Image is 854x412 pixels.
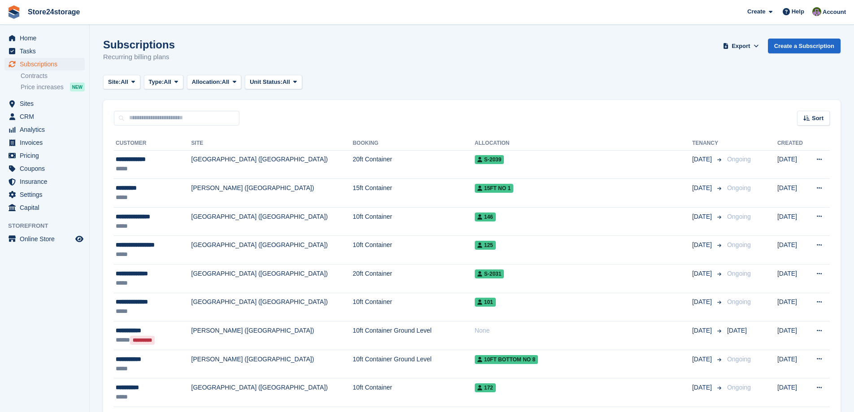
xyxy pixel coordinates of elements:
span: Ongoing [727,298,751,305]
span: Site: [108,78,121,87]
td: [DATE] [777,207,808,236]
span: Analytics [20,123,74,136]
span: Insurance [20,175,74,188]
td: 20ft Container [353,265,475,293]
span: All [222,78,230,87]
a: menu [4,110,85,123]
button: Site: All [103,75,140,90]
td: [GEOGRAPHIC_DATA] ([GEOGRAPHIC_DATA]) [191,293,353,321]
span: Ongoing [727,356,751,363]
span: Ongoing [727,241,751,248]
span: [DATE] [727,327,747,334]
td: [PERSON_NAME] ([GEOGRAPHIC_DATA]) [191,321,353,350]
span: 125 [475,241,496,250]
td: [DATE] [777,350,808,378]
th: Tenancy [692,136,724,151]
td: 10ft Container [353,293,475,321]
img: stora-icon-8386f47178a22dfd0bd8f6a31ec36ba5ce8667c1dd55bd0f319d3a0aa187defe.svg [7,5,21,19]
a: menu [4,162,85,175]
td: [GEOGRAPHIC_DATA] ([GEOGRAPHIC_DATA]) [191,378,353,407]
a: Store24storage [24,4,84,19]
span: Account [823,8,846,17]
span: [DATE] [692,269,714,278]
a: Contracts [21,72,85,80]
td: 20ft Container [353,150,475,179]
span: Storefront [8,221,89,230]
a: menu [4,136,85,149]
span: Home [20,32,74,44]
a: menu [4,123,85,136]
td: [GEOGRAPHIC_DATA] ([GEOGRAPHIC_DATA]) [191,265,353,293]
td: [PERSON_NAME] ([GEOGRAPHIC_DATA]) [191,350,353,378]
span: Help [792,7,804,16]
span: 101 [475,298,496,307]
button: Type: All [144,75,183,90]
a: menu [4,58,85,70]
th: Customer [114,136,191,151]
button: Unit Status: All [245,75,302,90]
a: Create a Subscription [768,39,841,53]
span: [DATE] [692,183,714,193]
div: NEW [70,82,85,91]
span: Pricing [20,149,74,162]
td: [DATE] [777,265,808,293]
div: None [475,326,692,335]
span: S-2031 [475,269,504,278]
span: All [121,78,128,87]
button: Allocation: All [187,75,242,90]
span: Type: [149,78,164,87]
th: Created [777,136,808,151]
h1: Subscriptions [103,39,175,51]
span: Ongoing [727,384,751,391]
span: Invoices [20,136,74,149]
span: Ongoing [727,213,751,220]
td: [DATE] [777,293,808,321]
span: All [282,78,290,87]
span: CRM [20,110,74,123]
span: Unit Status: [250,78,282,87]
span: 172 [475,383,496,392]
span: Online Store [20,233,74,245]
span: [DATE] [692,240,714,250]
td: 10ft Container Ground Level [353,350,475,378]
span: 15FT No 1 [475,184,513,193]
td: [DATE] [777,150,808,179]
span: Sites [20,97,74,110]
span: Coupons [20,162,74,175]
span: 146 [475,213,496,221]
span: S-2039 [475,155,504,164]
td: 15ft Container [353,179,475,208]
span: All [164,78,171,87]
a: menu [4,233,85,245]
span: Ongoing [727,156,751,163]
td: [GEOGRAPHIC_DATA] ([GEOGRAPHIC_DATA]) [191,236,353,265]
span: Tasks [20,45,74,57]
span: Settings [20,188,74,201]
span: Price increases [21,83,64,91]
th: Site [191,136,353,151]
a: menu [4,175,85,188]
span: Capital [20,201,74,214]
a: menu [4,188,85,201]
td: 10ft Container Ground Level [353,321,475,350]
a: menu [4,149,85,162]
td: [PERSON_NAME] ([GEOGRAPHIC_DATA]) [191,179,353,208]
td: 10ft Container [353,236,475,265]
span: Sort [812,114,824,123]
p: Recurring billing plans [103,52,175,62]
td: 10ft Container [353,207,475,236]
a: Price increases NEW [21,82,85,92]
span: [DATE] [692,212,714,221]
button: Export [721,39,761,53]
a: Preview store [74,234,85,244]
span: [DATE] [692,383,714,392]
td: [GEOGRAPHIC_DATA] ([GEOGRAPHIC_DATA]) [191,207,353,236]
span: Allocation: [192,78,222,87]
th: Booking [353,136,475,151]
td: [DATE] [777,236,808,265]
a: menu [4,32,85,44]
td: [GEOGRAPHIC_DATA] ([GEOGRAPHIC_DATA]) [191,150,353,179]
span: [DATE] [692,326,714,335]
span: Create [747,7,765,16]
span: Ongoing [727,270,751,277]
